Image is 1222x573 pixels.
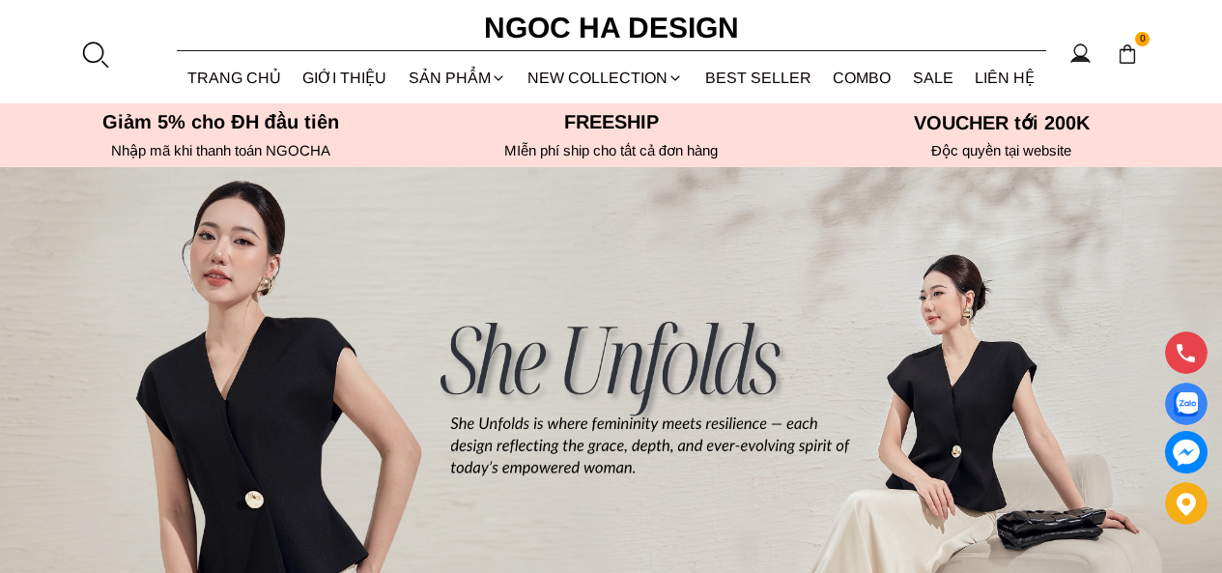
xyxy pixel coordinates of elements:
[111,142,330,158] font: Nhập mã khi thanh toán NGOCHA
[695,52,823,103] a: BEST SELLER
[564,111,659,132] font: Freeship
[812,142,1191,159] h6: Độc quyền tại website
[177,52,293,103] a: TRANG CHỦ
[292,52,398,103] a: GIỚI THIỆU
[1135,32,1151,47] span: 0
[964,52,1046,103] a: LIÊN HỆ
[517,52,695,103] a: NEW COLLECTION
[398,52,518,103] div: SẢN PHẨM
[902,52,965,103] a: SALE
[1165,431,1208,473] a: messenger
[812,111,1191,134] h5: VOUCHER tới 200K
[422,142,801,159] h6: MIễn phí ship cho tất cả đơn hàng
[1174,392,1198,416] img: Display image
[1165,383,1208,425] a: Display image
[1117,43,1138,65] img: img-CART-ICON-ksit0nf1
[467,5,756,51] a: Ngoc Ha Design
[822,52,902,103] a: Combo
[102,111,339,132] font: Giảm 5% cho ĐH đầu tiên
